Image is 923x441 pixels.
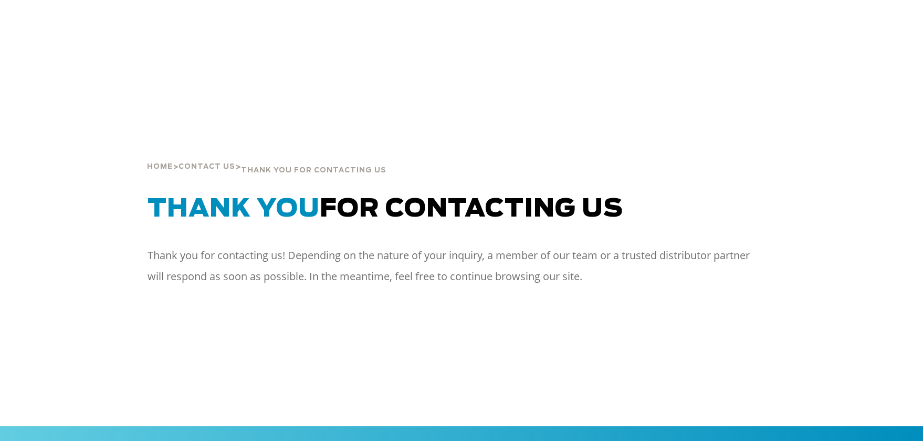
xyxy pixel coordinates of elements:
div: > > [147,140,386,179]
span: thank you for contacting us [241,167,386,174]
span: Home [147,163,173,170]
a: Contact Us [179,161,235,171]
a: Home [147,161,173,171]
span: for Contacting Us [148,197,623,222]
span: Thank You [148,197,320,222]
span: Contact Us [179,163,235,170]
p: Thank you for contacting us! Depending on the nature of your inquiry, a member of our team or a t... [148,245,757,287]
